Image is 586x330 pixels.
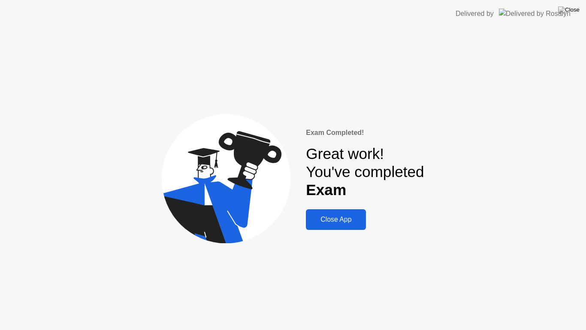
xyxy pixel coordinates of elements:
b: Exam [306,181,346,198]
img: Close [558,6,580,13]
button: Close App [306,209,366,230]
div: Exam Completed! [306,128,424,138]
div: Close App [308,216,363,223]
div: Delivered by [456,9,494,19]
div: Great work! You've completed [306,145,424,199]
img: Delivered by Rosalyn [499,9,571,18]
